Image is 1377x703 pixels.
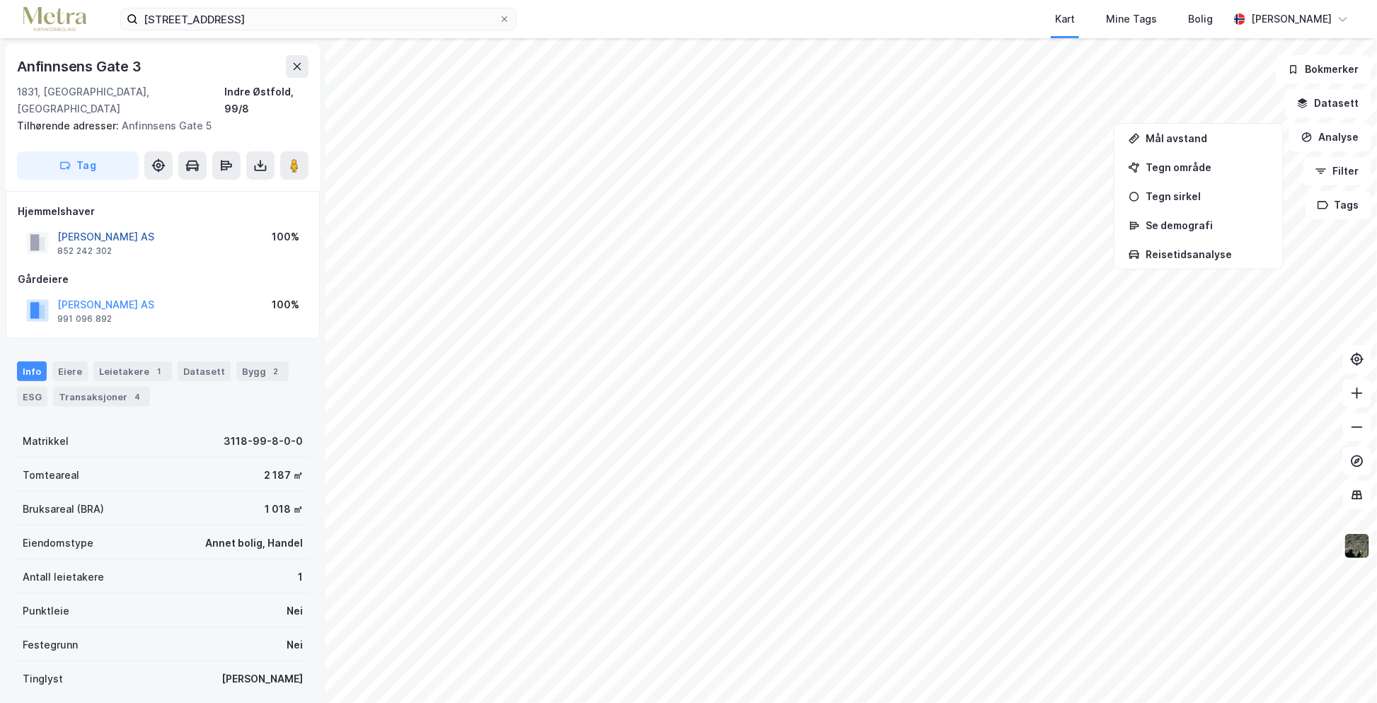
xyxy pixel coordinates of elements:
[93,361,172,381] div: Leietakere
[1306,635,1377,703] div: Kontrollprogram for chat
[1303,157,1371,185] button: Filter
[23,467,79,484] div: Tomteareal
[221,670,303,687] div: [PERSON_NAME]
[205,535,303,552] div: Annet bolig, Handel
[138,8,499,30] input: Søk på adresse, matrikkel, gårdeiere, leietakere eller personer
[272,228,299,245] div: 100%
[178,361,231,381] div: Datasett
[17,361,47,381] div: Info
[18,203,308,220] div: Hjemmelshaver
[269,364,283,378] div: 2
[17,120,122,132] span: Tilhørende adresser:
[17,117,297,134] div: Anfinnsens Gate 5
[23,603,69,620] div: Punktleie
[1055,11,1075,28] div: Kart
[52,361,88,381] div: Eiere
[23,670,63,687] div: Tinglyst
[1306,635,1377,703] iframe: Chat Widget
[18,271,308,288] div: Gårdeiere
[298,569,303,586] div: 1
[1344,533,1371,559] img: 9k=
[130,390,144,404] div: 4
[17,387,47,407] div: ESG
[1146,248,1269,260] div: Reisetidsanalyse
[1289,123,1371,151] button: Analyse
[23,637,78,653] div: Festegrunn
[1251,11,1332,28] div: [PERSON_NAME]
[23,569,104,586] div: Antall leietakere
[1188,11,1213,28] div: Bolig
[23,7,86,32] img: metra-logo.256734c3b2bbffee19d4.png
[1106,11,1157,28] div: Mine Tags
[17,55,144,78] div: Anfinnsens Gate 3
[287,603,303,620] div: Nei
[1146,190,1269,202] div: Tegn sirkel
[53,387,150,407] div: Transaksjoner
[1146,132,1269,144] div: Mål avstand
[236,361,289,381] div: Bygg
[287,637,303,653] div: Nei
[1146,161,1269,173] div: Tegn område
[1285,89,1371,117] button: Datasett
[264,467,303,484] div: 2 187 ㎡
[1276,55,1371,83] button: Bokmerker
[1306,191,1371,219] button: Tags
[23,433,69,450] div: Matrikkel
[1146,219,1269,231] div: Se demografi
[265,501,303,518] div: 1 018 ㎡
[23,535,93,552] div: Eiendomstype
[225,83,309,117] div: Indre Østfold, 99/8
[57,245,112,257] div: 852 242 302
[17,151,139,180] button: Tag
[272,296,299,313] div: 100%
[152,364,166,378] div: 1
[57,313,112,325] div: 991 096 892
[224,433,303,450] div: 3118-99-8-0-0
[23,501,104,518] div: Bruksareal (BRA)
[17,83,225,117] div: 1831, [GEOGRAPHIC_DATA], [GEOGRAPHIC_DATA]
